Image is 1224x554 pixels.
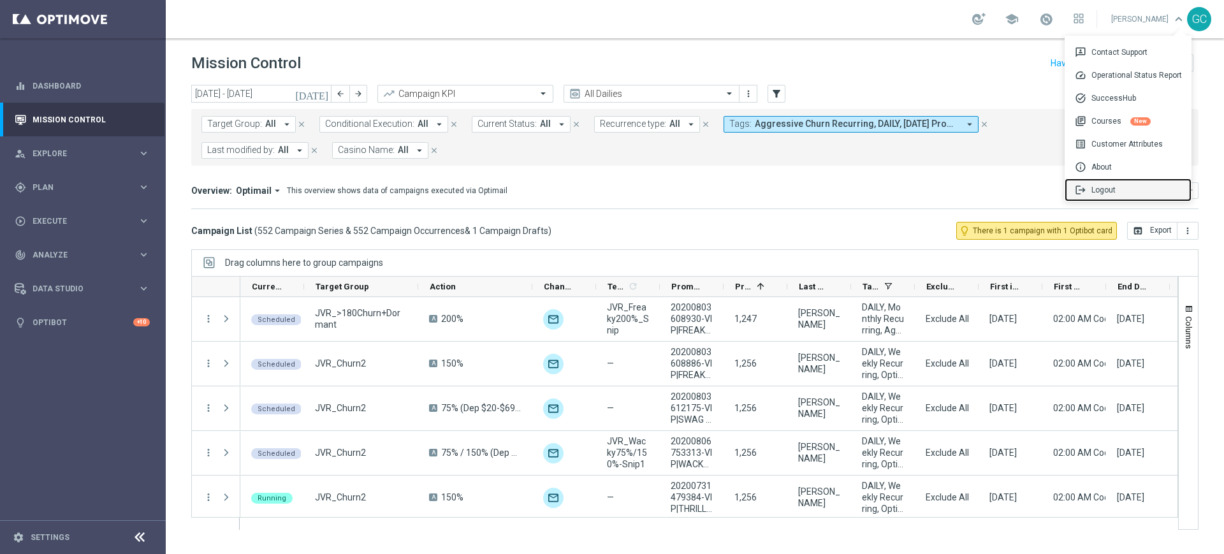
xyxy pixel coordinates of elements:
[671,282,702,291] span: Promotions
[138,249,150,261] i: keyboard_arrow_right
[1051,59,1116,68] input: Have Feedback?
[258,494,286,502] span: Running
[798,352,840,375] div: Gurshlyn Cooper
[472,225,548,237] span: 1 Campaign Drafts
[295,88,330,99] i: [DATE]
[608,282,626,291] span: Templates
[13,532,24,543] i: settings
[465,226,470,236] span: &
[1172,12,1186,26] span: keyboard_arrow_down
[31,534,69,541] a: Settings
[768,85,785,103] button: filter_alt
[191,85,331,103] input: Select date range
[325,119,414,129] span: Conditional Execution:
[1117,447,1144,458] div: 05 Nov 2025, Wednesday
[203,358,214,369] button: more_vert
[543,354,564,374] div: Email
[203,402,214,414] i: more_vert
[1075,92,1091,104] span: task_alt
[543,398,564,419] img: Email
[232,185,287,196] button: Optimail arrow_drop_down
[15,148,26,159] i: person_search
[14,149,150,159] div: person_search Explore keyboard_arrow_right
[743,89,754,99] i: more_vert
[735,282,752,291] span: Priority
[338,145,395,156] span: Casino Name:
[607,492,614,503] span: —
[926,314,969,324] span: Exclude All
[33,305,133,339] a: Optibot
[1054,282,1084,291] span: First Send Time
[15,215,138,227] div: Execute
[192,386,240,431] div: Press SPACE to select this row.
[258,316,295,324] span: Scheduled
[332,142,428,159] button: Casino Name: All arrow_drop_down
[1118,282,1148,291] span: End Date
[700,117,711,131] button: close
[540,119,551,129] span: All
[543,309,564,330] img: Optimail
[15,317,26,328] i: lightbulb
[251,313,302,325] colored-tag: Scheduled
[989,402,1017,414] div: 27 Sep 2025, Saturday
[798,397,840,419] div: Gurshlyn Cooper
[33,103,150,136] a: Mission Control
[429,404,437,412] span: A
[191,225,551,237] h3: Campaign List
[979,117,990,131] button: close
[354,89,363,98] i: arrow_forward
[258,360,295,368] span: Scheduled
[959,225,970,237] i: lightbulb_outline
[293,85,331,104] button: [DATE]
[862,391,904,425] span: DAILY, Weekly Recurring, Optimised Control Group, Upto $500
[331,85,349,103] button: arrow_back
[1005,12,1019,26] span: school
[742,86,755,101] button: more_vert
[258,449,295,458] span: Scheduled
[225,258,383,268] span: Drag columns here to group campaigns
[192,297,240,342] div: Press SPACE to select this row.
[33,285,138,293] span: Data Studio
[600,119,666,129] span: Recurrence type:
[138,147,150,159] i: keyboard_arrow_right
[14,81,150,91] button: equalizer Dashboard
[980,120,989,129] i: close
[207,145,275,156] span: Last modified by:
[429,360,437,367] span: A
[863,282,879,291] span: Tags
[428,143,440,157] button: close
[252,282,282,291] span: Current Status
[543,488,564,508] div: Email
[989,447,1017,458] div: 24 Sep 2025, Wednesday
[729,119,752,129] span: Tags:
[964,119,975,130] i: arrow_drop_down
[477,119,537,129] span: Current Status:
[315,492,366,503] span: JVR_Churn2
[1065,110,1191,133] a: library_booksCoursesNew
[1065,64,1191,87] a: speedOperational Status Report
[1065,156,1191,179] div: About
[265,119,276,129] span: All
[14,182,150,193] button: gps_fixed Plan keyboard_arrow_right
[296,117,307,131] button: close
[671,435,713,470] span: 20200806753313-VIP|WACKY | 75%, 20200806753346-VIP|WACKY | 150% [DEP $150+]
[441,447,521,458] span: 75% / 150% (Dep $150+)
[377,85,553,103] ng-select: Campaign KPI
[191,54,301,73] h1: Mission Control
[192,431,240,476] div: Press SPACE to select this row.
[449,120,458,129] i: close
[258,225,465,237] span: 552 Campaign Series & 552 Campaign Occurrences
[15,249,138,261] div: Analyze
[138,181,150,193] i: keyboard_arrow_right
[1065,41,1191,64] div: Contact Support
[14,250,150,260] div: track_changes Analyze keyboard_arrow_right
[14,216,150,226] button: play_circle_outline Execute keyboard_arrow_right
[15,215,26,227] i: play_circle_outline
[607,358,614,369] span: —
[33,150,138,157] span: Explore
[14,284,150,294] button: Data Studio keyboard_arrow_right
[571,117,582,131] button: close
[207,119,262,129] span: Target Group:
